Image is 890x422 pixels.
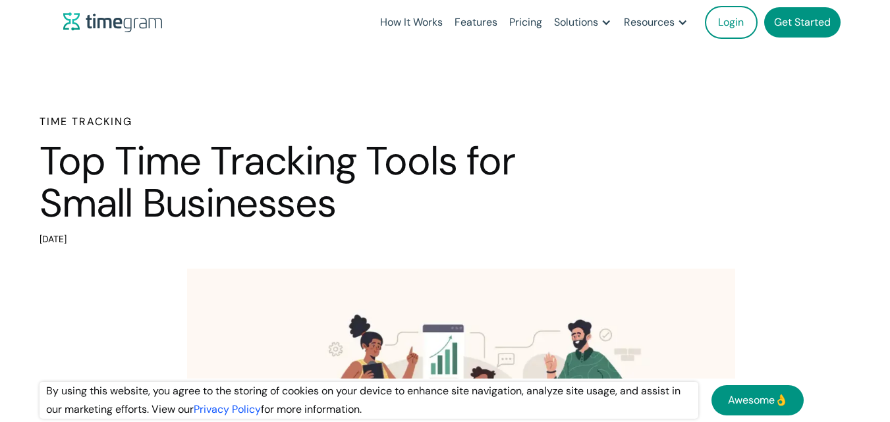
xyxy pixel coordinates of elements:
[40,230,593,249] div: [DATE]
[705,6,758,39] a: Login
[764,7,841,38] a: Get Started
[40,114,593,130] h6: Time Tracking
[40,140,593,224] h1: Top Time Tracking Tools for Small Businesses
[822,337,884,399] iframe: Tidio Chat
[554,13,598,32] div: Solutions
[194,402,261,416] a: Privacy Policy
[40,382,698,419] div: By using this website, you agree to the storing of cookies on your device to enhance site navigat...
[711,385,804,415] a: Awesome👌
[624,13,675,32] div: Resources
